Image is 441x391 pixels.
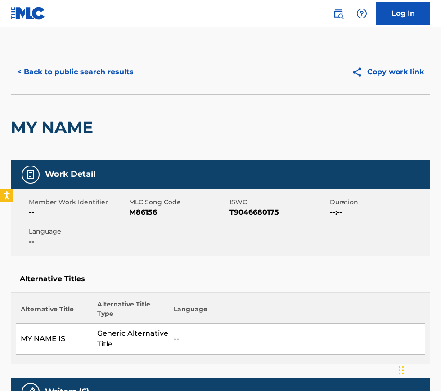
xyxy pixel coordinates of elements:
[45,169,95,180] h5: Work Detail
[229,198,328,207] span: ISWC
[129,207,227,218] span: M86156
[345,61,430,83] button: Copy work link
[330,198,428,207] span: Duration
[169,324,425,355] td: --
[29,236,127,247] span: --
[20,274,421,283] h5: Alternative Titles
[333,8,344,19] img: search
[29,207,127,218] span: --
[11,7,45,20] img: MLC Logo
[16,300,93,324] th: Alternative Title
[169,300,425,324] th: Language
[16,324,93,355] td: MY NAME IS
[376,2,430,25] a: Log In
[229,207,328,218] span: T9046680175
[129,198,227,207] span: MLC Song Code
[11,117,98,138] h2: MY NAME
[25,169,36,180] img: Work Detail
[93,324,169,355] td: Generic Alternative Title
[399,357,404,384] div: Drag
[353,4,371,22] div: Help
[351,67,367,78] img: Copy work link
[356,8,367,19] img: help
[396,348,441,391] iframe: Chat Widget
[330,207,428,218] span: --:--
[93,300,169,324] th: Alternative Title Type
[29,227,127,236] span: Language
[329,4,347,22] a: Public Search
[11,61,140,83] button: < Back to public search results
[29,198,127,207] span: Member Work Identifier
